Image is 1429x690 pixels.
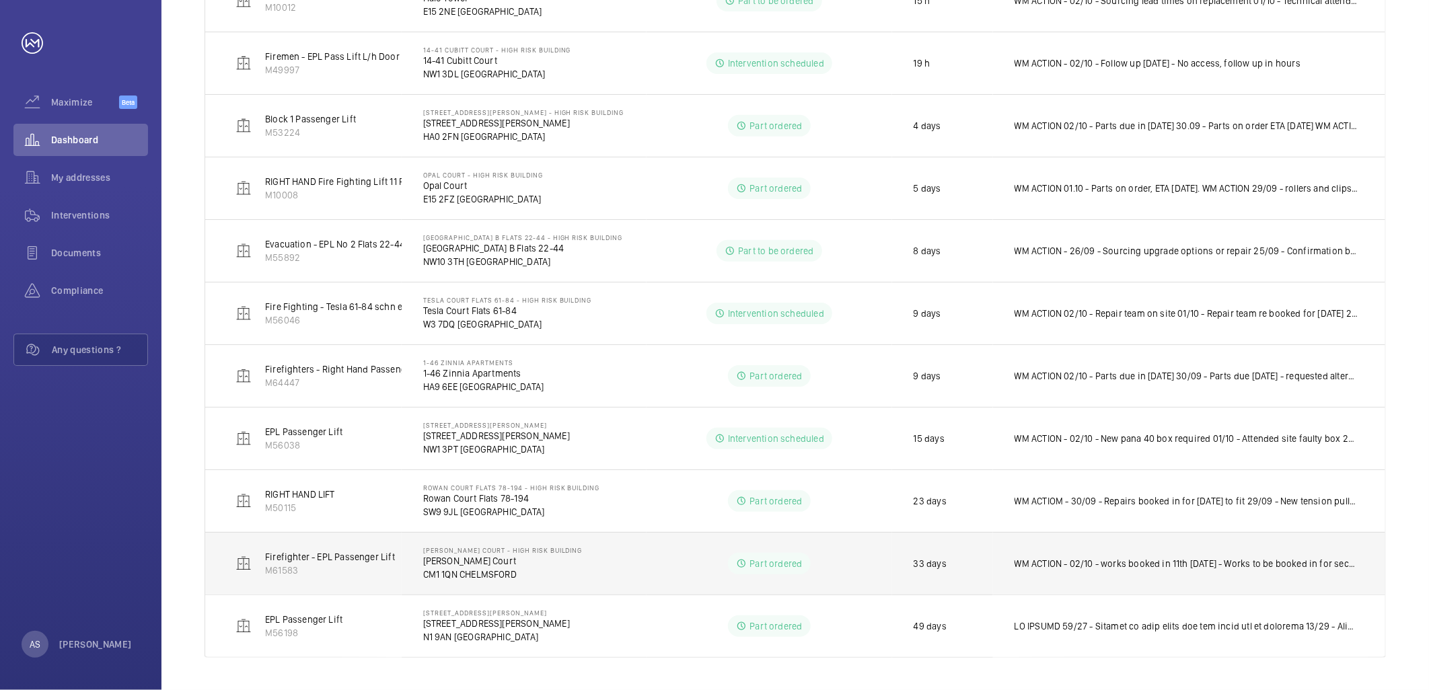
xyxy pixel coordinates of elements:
p: NW1 3PT [GEOGRAPHIC_DATA] [423,443,570,456]
p: [STREET_ADDRESS][PERSON_NAME] [423,116,624,130]
p: 4 days [914,119,941,132]
p: 14-41 Cubitt Court [423,54,571,67]
p: EPL Passenger Lift [265,613,342,626]
p: N1 9AN [GEOGRAPHIC_DATA] [423,630,570,644]
p: [GEOGRAPHIC_DATA] B Flats 22-44 [423,241,623,255]
p: NW1 3DL [GEOGRAPHIC_DATA] [423,67,571,81]
p: M55892 [265,251,437,264]
p: Opal Court - High Risk Building [423,171,543,179]
p: 14-41 Cubitt Court - High Risk Building [423,46,571,54]
p: 19 h [914,56,930,70]
span: My addresses [51,171,148,184]
img: elevator.svg [235,368,252,384]
p: W3 7DQ [GEOGRAPHIC_DATA] [423,317,592,331]
p: WM ACTION 02/10 - Parts due in [DATE] 30.09 - Parts on order ETA [DATE] WM ACTION - 29/09 - New s... [1015,119,1358,132]
p: WM ACTIOM - 30/09 - Repairs booked in for [DATE] to fit 29/09 - New tension pulley required, chas... [1015,494,1358,508]
p: 33 days [914,557,947,570]
p: [STREET_ADDRESS][PERSON_NAME] [423,429,570,443]
p: [STREET_ADDRESS][PERSON_NAME] - High Risk Building [423,108,624,116]
img: elevator.svg [235,618,252,634]
p: M50115 [265,501,335,514]
p: [GEOGRAPHIC_DATA] B Flats 22-44 - High Risk Building [423,233,623,241]
span: Interventions [51,208,148,222]
p: M61583 [265,564,395,577]
p: M49997 [265,63,431,77]
p: SW9 9JL [GEOGRAPHIC_DATA] [423,505,600,519]
span: Any questions ? [52,343,147,356]
p: M64447 [265,376,431,389]
p: Rowan Court Flats 78-194 [423,492,600,505]
span: Documents [51,246,148,260]
p: AS [30,638,40,651]
p: 49 days [914,619,947,633]
p: Intervention scheduled [728,432,824,445]
img: elevator.svg [235,55,252,71]
p: EPL Passenger Lift [265,425,342,438]
p: 9 days [914,369,941,383]
p: 23 days [914,494,947,508]
p: Tesla Court Flats 61-84 - High Risk Building [423,296,592,304]
p: LO IPSUMD 59/27 - Sitamet co adip elits doe tem incid utl et dolorema 13/29 - Aliqu en ad minim v... [1015,619,1358,633]
img: elevator.svg [235,493,252,509]
p: Part to be ordered [738,244,813,258]
p: Part ordered [749,557,802,570]
p: Firefighters - Right Hand Passenger Lift [265,362,431,376]
p: 15 days [914,432,945,445]
p: E15 2NE [GEOGRAPHIC_DATA] [423,5,542,18]
p: 1-46 Zinnia Apartments [423,358,544,367]
p: Firemen - EPL Pass Lift L/h Door Private [265,50,431,63]
p: WM ACTION 01.10 - Parts on order, ETA [DATE]. WM ACTION 29/09 - rollers and clips required chasin... [1015,182,1358,195]
p: WM ACTION 02/10 - Repair team on site 01/10 - Repair team re booked for [DATE] 29.09 - Repair tea... [1015,307,1358,320]
p: Part ordered [749,119,802,132]
span: Beta [119,95,137,109]
p: E15 2FZ [GEOGRAPHIC_DATA] [423,192,543,206]
p: M56038 [265,438,342,452]
p: Evacuation - EPL No 2 Flats 22-44 Block B [265,237,437,251]
p: WM ACTION - 26/09 - Sourcing upgrade options or repair 25/09 - Confirmation by technical [DATE] [... [1015,244,1358,258]
p: M56198 [265,626,342,640]
p: Intervention scheduled [728,56,824,70]
p: 5 days [914,182,941,195]
p: WM ACTION - 02/10 - works booked in 11th [DATE] - Works to be booked in for second week of [DATE]... [1015,557,1358,570]
img: elevator.svg [235,243,252,259]
p: WM ACTION 02/10 - Parts due in [DATE] 30/09 - Parts due [DATE] - requested alternate gsm unit typ... [1015,369,1358,383]
p: [PERSON_NAME] Court [423,554,583,568]
p: WM ACTION - 02/10 - Follow up [DATE] - No access, follow up in hours [1015,56,1300,70]
p: 9 days [914,307,941,320]
p: WM ACTION - 02/10 - New pana 40 box required 01/10 - Attended site faulty box 29/09 - Repair team... [1015,432,1358,445]
p: Rowan Court Flats 78-194 - High Risk Building [423,484,600,492]
p: HA9 6EE [GEOGRAPHIC_DATA] [423,380,544,393]
p: HA0 2FN [GEOGRAPHIC_DATA] [423,130,624,143]
p: Part ordered [749,182,802,195]
p: Part ordered [749,494,802,508]
p: Firefighter - EPL Passenger Lift [265,550,395,564]
p: [PERSON_NAME] [59,638,132,651]
img: elevator.svg [235,180,252,196]
p: Part ordered [749,619,802,633]
img: elevator.svg [235,430,252,447]
img: elevator.svg [235,555,252,572]
img: elevator.svg [235,118,252,134]
p: RIGHT HAND LIFT [265,488,335,501]
p: 8 days [914,244,941,258]
p: [PERSON_NAME] Court - High Risk Building [423,546,583,554]
p: Block 1 Passenger Lift [265,112,356,126]
span: Dashboard [51,133,148,147]
p: M10008 [265,188,507,202]
p: Tesla Court Flats 61-84 [423,304,592,317]
span: Maximize [51,95,119,109]
p: NW10 3TH [GEOGRAPHIC_DATA] [423,255,623,268]
p: Intervention scheduled [728,307,824,320]
p: M53224 [265,126,356,139]
span: Compliance [51,284,148,297]
p: [STREET_ADDRESS][PERSON_NAME] [423,421,570,429]
img: elevator.svg [235,305,252,321]
p: Part ordered [749,369,802,383]
p: Fire Fighting - Tesla 61-84 schn euro [265,300,417,313]
p: Opal Court [423,179,543,192]
p: [STREET_ADDRESS][PERSON_NAME] [423,617,570,630]
p: RIGHT HAND Fire Fighting Lift 11 Floors Machine Roomless [265,175,507,188]
p: [STREET_ADDRESS][PERSON_NAME] [423,609,570,617]
p: M56046 [265,313,417,327]
p: CM1 1QN CHELMSFORD [423,568,583,581]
